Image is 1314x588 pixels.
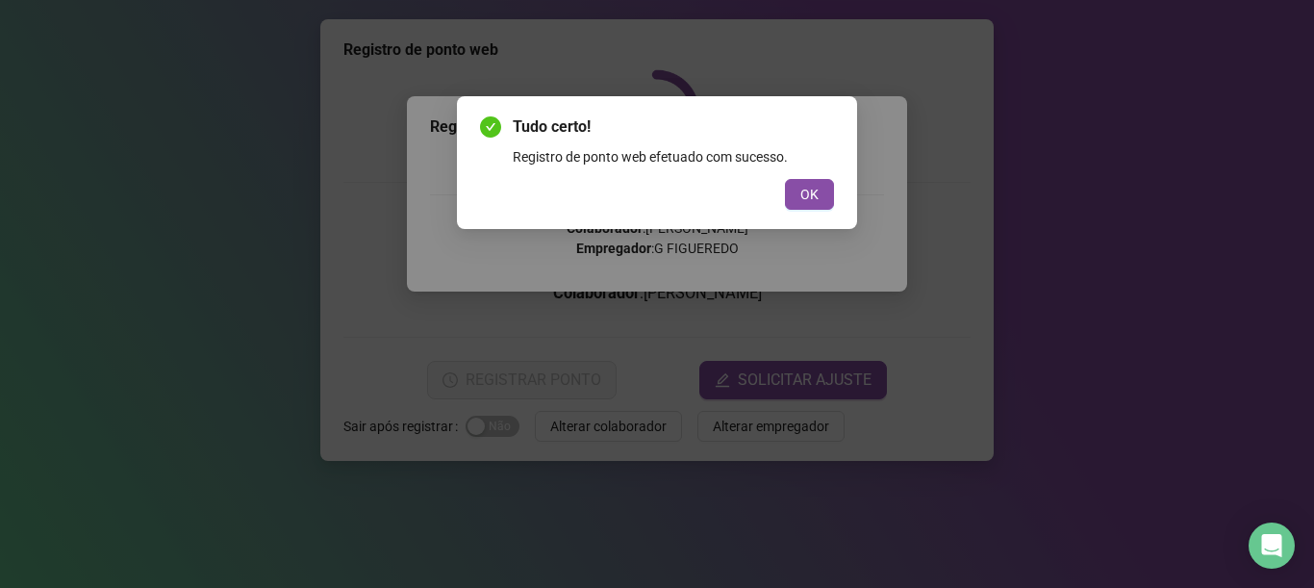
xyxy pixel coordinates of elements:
span: Tudo certo! [513,115,834,139]
div: Registro de ponto web efetuado com sucesso. [513,146,834,167]
button: OK [785,179,834,210]
span: check-circle [480,116,501,138]
div: Open Intercom Messenger [1249,523,1295,569]
span: OK [800,184,819,205]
